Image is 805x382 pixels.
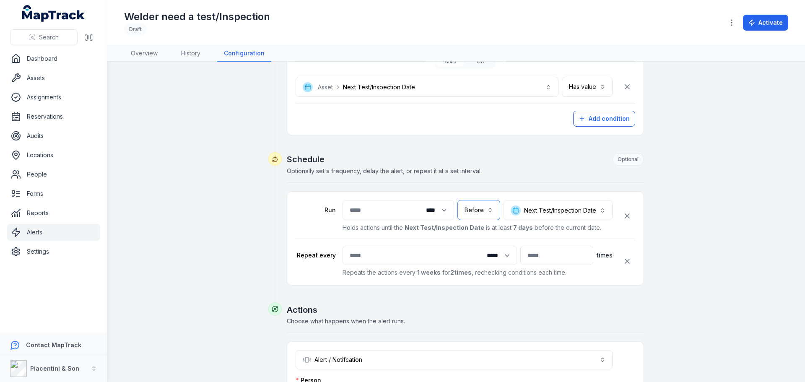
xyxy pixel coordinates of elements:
strong: Next Test/Inspection Date [405,224,484,231]
button: or [467,57,494,67]
h2: Schedule [287,153,644,166]
button: AssetNext Test/Inspection Date [296,77,558,97]
a: Configuration [217,46,271,62]
a: Dashboard [7,50,100,67]
span: Optionally set a frequency, delay the alert, or repeat it at a set interval. [287,167,482,174]
strong: 7 days [513,224,533,231]
a: Reservations [7,108,100,125]
a: Audits [7,127,100,144]
button: and [437,57,464,67]
strong: 1 weeks [417,269,441,276]
a: Settings [7,243,100,260]
a: History [174,46,207,62]
button: Add condition [573,111,635,127]
strong: Contact MapTrack [26,341,81,348]
span: times [597,251,613,260]
p: Holds actions until the is at least before the current date. [343,223,613,232]
label: Run [296,206,336,214]
a: Alerts [7,224,100,241]
button: Activate [743,15,788,31]
strong: Piacentini & Son [30,365,79,372]
h1: Welder need a test/Inspection [124,10,270,23]
a: Assets [7,70,100,86]
div: Optional [612,153,644,166]
a: Locations [7,147,100,164]
a: Forms [7,185,100,202]
span: Search [39,33,59,42]
label: Repeat every [296,251,336,260]
button: Before [457,200,500,220]
a: MapTrack [22,5,85,22]
button: Has value [562,77,613,97]
button: Search [10,29,78,45]
a: Reports [7,205,100,221]
div: Draft [124,23,147,35]
span: Choose what happens when the alert runs. [287,317,405,325]
button: Alert / Notifcation [296,350,613,369]
p: Repeats the actions every for , rechecking conditions each time. [343,268,613,277]
a: People [7,166,100,183]
button: Next Test/Inspection Date [504,200,613,220]
h2: Actions [287,304,644,316]
strong: 2 times [450,269,472,276]
a: Overview [124,46,164,62]
a: Assignments [7,89,100,106]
